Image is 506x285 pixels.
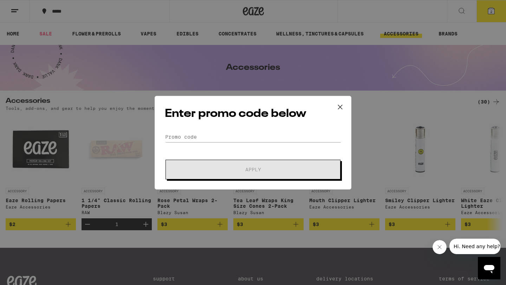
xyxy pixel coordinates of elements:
iframe: Close message [433,240,447,254]
iframe: Button to launch messaging window [478,257,500,279]
iframe: Message from company [449,239,500,254]
input: Promo code [165,132,341,142]
h2: Enter promo code below [165,106,341,122]
span: Apply [245,167,261,172]
button: Apply [166,160,340,179]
